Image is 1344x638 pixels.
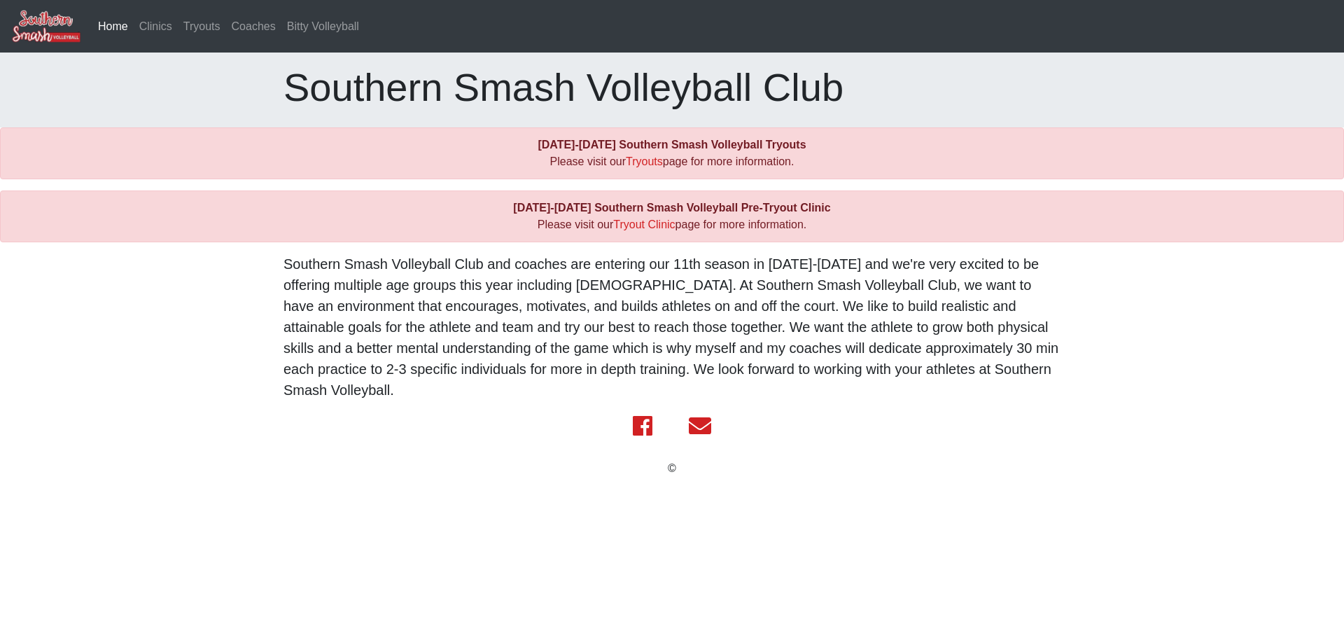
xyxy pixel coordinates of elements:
[283,64,1060,111] h1: Southern Smash Volleyball Club
[11,9,81,43] img: Southern Smash Volleyball
[538,139,806,151] b: [DATE]-[DATE] Southern Smash Volleyball Tryouts
[134,13,178,41] a: Clinics
[92,13,134,41] a: Home
[613,219,675,230] a: Tryout Clinic
[226,13,281,41] a: Coaches
[513,202,830,214] b: [DATE]-[DATE] Southern Smash Volleyball Pre-Tryout Clinic
[626,155,663,167] a: Tryouts
[283,254,1060,401] p: Southern Smash Volleyball Club and coaches are entering our 11th season in [DATE]-[DATE] and we'r...
[178,13,226,41] a: Tryouts
[281,13,365,41] a: Bitty Volleyball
